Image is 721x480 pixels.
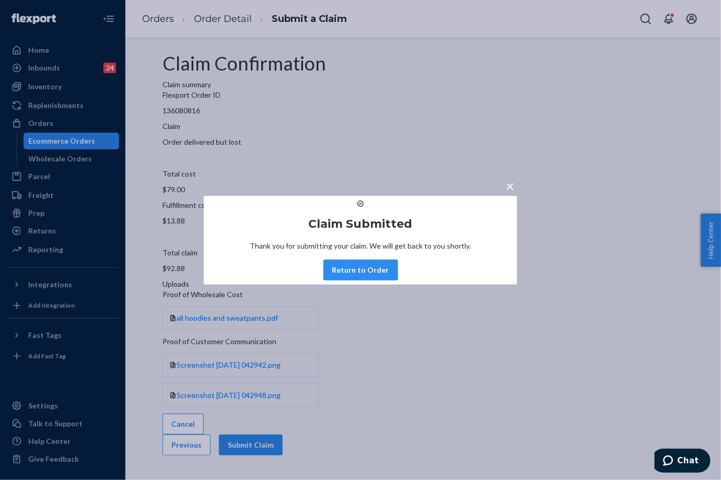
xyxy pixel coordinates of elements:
span: × [506,177,514,195]
iframe: Opens a widget where you can chat to one of our agents [655,449,711,475]
p: Thank you for submitting your claim. We will get back to you shortly. [250,241,471,251]
h2: Claim Submitted [309,216,413,232]
button: Return to Order [323,260,398,280]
